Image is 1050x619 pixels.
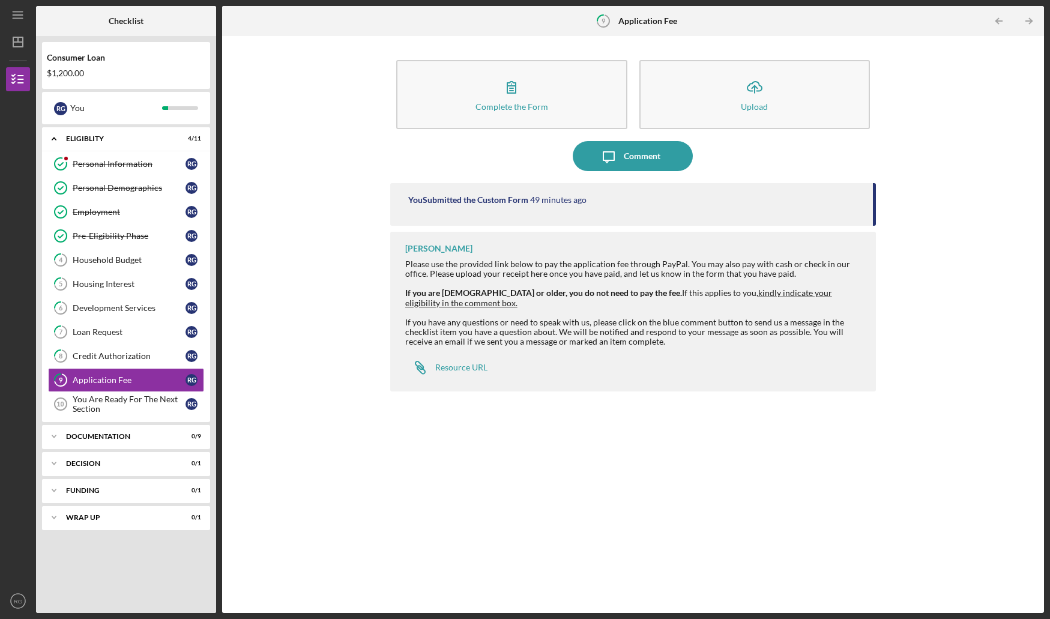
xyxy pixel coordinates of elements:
div: You Submitted the Custom Form [408,195,528,205]
tspan: 9 [59,376,63,384]
div: Decision [66,460,171,467]
tspan: 4 [59,256,63,264]
button: Complete the Form [396,60,627,129]
div: R G [186,302,198,314]
b: Checklist [109,16,143,26]
a: EmploymentRG [48,200,204,224]
div: Funding [66,487,171,494]
text: RG [14,598,22,605]
strong: If you are [DEMOGRAPHIC_DATA] or older, you do not need to pay the fee. [405,288,682,298]
div: $1,200.00 [47,68,205,78]
div: R G [186,230,198,242]
div: Upload [741,102,768,111]
a: Personal DemographicsRG [48,176,204,200]
a: Pre-Eligibility PhaseRG [48,224,204,248]
div: 0 / 1 [180,514,201,521]
div: Credit Authorization [73,351,186,361]
div: R G [186,206,198,218]
button: RG [6,589,30,613]
div: Household Budget [73,255,186,265]
a: 9Application FeeRG [48,368,204,392]
a: Personal InformationRG [48,152,204,176]
button: Upload [639,60,870,129]
a: 5Housing InterestRG [48,272,204,296]
a: 8Credit AuthorizationRG [48,344,204,368]
span: kindly indicate your eligibility in the comment box. [405,288,832,307]
div: Personal Demographics [73,183,186,193]
a: 7Loan RequestRG [48,320,204,344]
tspan: 8 [59,352,62,360]
a: 4Household BudgetRG [48,248,204,272]
div: Personal Information [73,159,186,169]
div: If you have any questions or need to speak with us, please click on the blue comment button to se... [405,318,864,346]
div: You Are Ready For The Next Section [73,394,186,414]
div: Please use the provided link below to pay the application fee through PayPal. You may also pay wi... [405,259,864,279]
div: Resource URL [435,363,487,372]
div: Comment [624,141,660,171]
a: 10You Are Ready For The Next SectionRG [48,392,204,416]
a: 6Development ServicesRG [48,296,204,320]
div: R G [54,102,67,115]
div: R G [186,254,198,266]
div: Consumer Loan [47,53,205,62]
div: Pre-Eligibility Phase [73,231,186,241]
tspan: 5 [59,280,62,288]
div: Employment [73,207,186,217]
div: 0 / 1 [180,487,201,494]
tspan: 6 [59,304,63,312]
a: Resource URL [405,355,487,379]
b: Application Fee [618,16,677,26]
tspan: 10 [56,400,64,408]
div: R G [186,278,198,290]
time: 2025-10-06 16:51 [530,195,587,205]
div: You [70,98,162,118]
div: R G [186,158,198,170]
div: 4 / 11 [180,135,201,142]
div: Housing Interest [73,279,186,289]
div: Development Services [73,303,186,313]
div: R G [186,182,198,194]
div: Loan Request [73,327,186,337]
div: R G [186,326,198,338]
div: Wrap up [66,514,171,521]
div: 0 / 9 [180,433,201,440]
div: 0 / 1 [180,460,201,467]
div: R G [186,398,198,410]
div: R G [186,350,198,362]
div: Application Fee [73,375,186,385]
div: If this applies to you, [405,288,864,307]
div: [PERSON_NAME] [405,244,472,253]
div: Eligiblity [66,135,171,142]
div: Complete the Form [475,102,548,111]
button: Comment [573,141,693,171]
tspan: 7 [59,328,63,336]
tspan: 9 [602,17,606,25]
div: Documentation [66,433,171,440]
div: R G [186,374,198,386]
